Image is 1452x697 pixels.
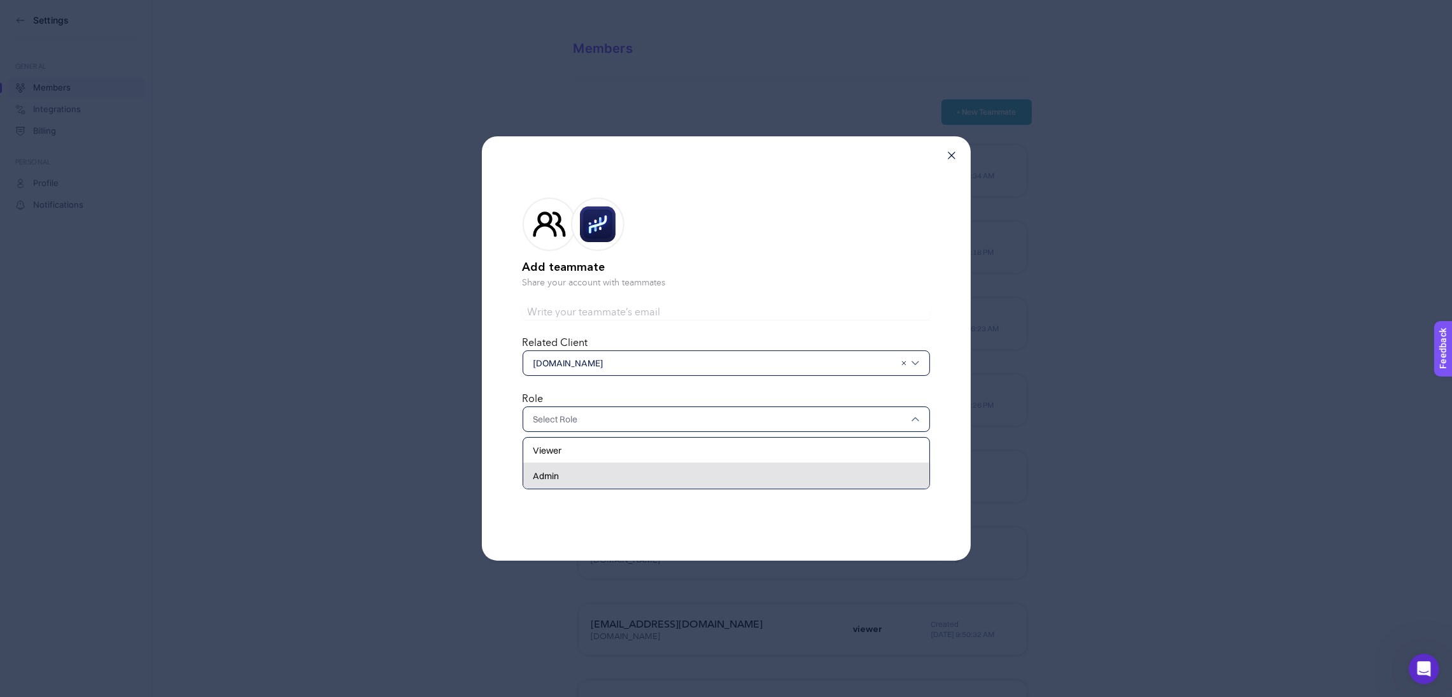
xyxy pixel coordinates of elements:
[523,305,930,320] input: Write your teammate’s email
[533,444,562,457] span: Viewer
[533,357,895,370] span: [DOMAIN_NAME]
[523,394,544,404] label: Role
[523,338,588,348] label: Related Client
[523,277,930,289] p: Share your account with teammates
[533,470,560,482] span: Admin
[1409,654,1439,684] iframe: Intercom live chat
[8,4,48,14] span: Feedback
[912,359,919,367] img: svg%3e
[523,259,930,277] h2: Add teammate
[912,415,919,423] img: svg%3e
[533,413,906,426] input: Select Role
